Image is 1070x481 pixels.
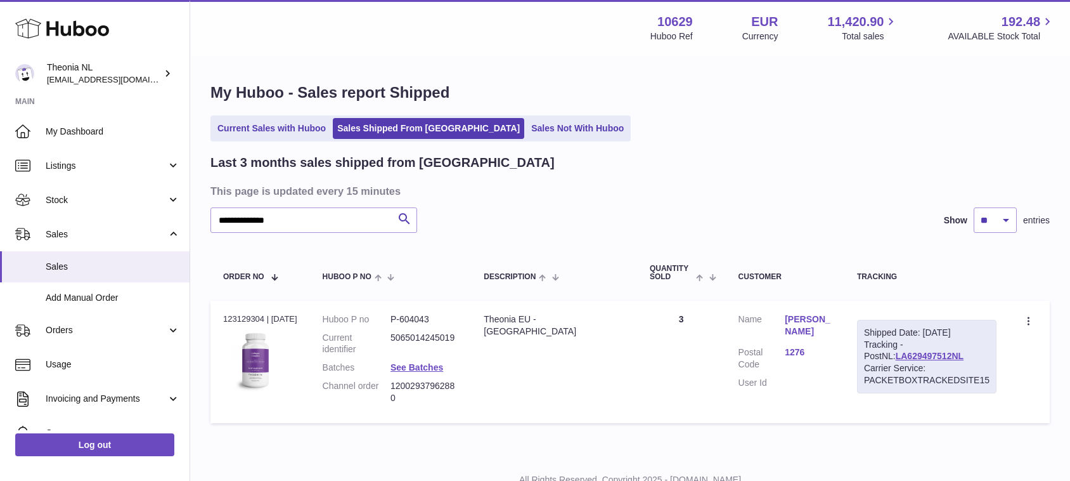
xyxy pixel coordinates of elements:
[785,313,832,338] a: [PERSON_NAME]
[46,160,167,172] span: Listings
[948,30,1055,43] span: AVAILABLE Stock Total
[333,118,524,139] a: Sales Shipped From [GEOGRAPHIC_DATA]
[896,351,964,361] a: LA629497512NL
[223,313,297,325] div: 123129304 | [DATE]
[210,184,1047,198] h3: This page is updated every 15 minutes
[857,273,996,281] div: Tracking
[484,273,536,281] span: Description
[323,332,390,356] dt: Current identifier
[323,362,390,374] dt: Batches
[46,427,180,439] span: Cases
[738,377,785,389] dt: User Id
[650,265,693,281] span: Quantity Sold
[15,433,174,456] a: Log out
[1002,13,1040,30] span: 192.48
[527,118,628,139] a: Sales Not With Huboo
[751,13,778,30] strong: EUR
[46,228,167,240] span: Sales
[650,30,693,43] div: Huboo Ref
[46,359,180,371] span: Usage
[944,214,967,227] label: Show
[390,313,458,326] dd: P-604043
[742,30,778,43] div: Currency
[657,13,693,30] strong: 10629
[864,327,989,339] div: Shipped Date: [DATE]
[864,362,989,386] div: Carrier Service: PACKETBOXTRACKEDSITE15
[213,118,330,139] a: Current Sales with Huboo
[484,313,624,338] div: Theonia EU - [GEOGRAPHIC_DATA]
[323,273,371,281] span: Huboo P no
[827,13,898,43] a: 11,420.90 Total sales
[857,320,996,393] div: Tracking - PostNL:
[46,324,167,336] span: Orders
[1023,214,1050,227] span: entries
[46,194,167,206] span: Stock
[738,313,785,341] dt: Name
[637,301,726,423] td: 3
[210,154,555,171] h2: Last 3 months sales shipped from [GEOGRAPHIC_DATA]
[46,292,180,304] span: Add Manual Order
[785,346,832,359] a: 1276
[46,393,167,405] span: Invoicing and Payments
[738,273,832,281] div: Customer
[390,332,458,356] dd: 5065014245019
[223,273,264,281] span: Order No
[738,346,785,371] dt: Postal Code
[47,74,186,84] span: [EMAIL_ADDRESS][DOMAIN_NAME]
[47,62,161,86] div: Theonia NL
[948,13,1055,43] a: 192.48 AVAILABLE Stock Total
[46,126,180,138] span: My Dashboard
[223,329,287,392] img: 106291725893172.jpg
[842,30,898,43] span: Total sales
[323,313,390,326] dt: Huboo P no
[390,380,458,404] dd: 12002937962880
[15,64,34,83] img: info@wholesomegoods.eu
[390,362,443,372] a: See Batches
[323,380,390,404] dt: Channel order
[210,82,1050,103] h1: My Huboo - Sales report Shipped
[827,13,884,30] span: 11,420.90
[46,261,180,273] span: Sales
